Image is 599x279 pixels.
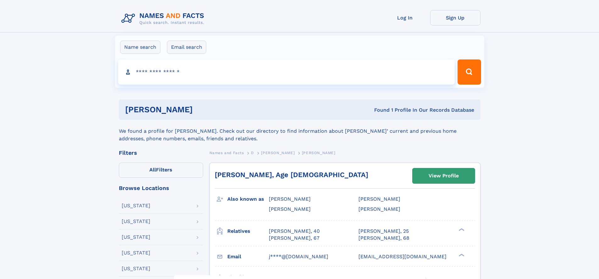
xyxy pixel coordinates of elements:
[149,167,156,173] span: All
[429,169,459,183] div: View Profile
[122,219,150,224] div: [US_STATE]
[122,266,150,271] div: [US_STATE]
[215,171,368,179] a: [PERSON_NAME], Age [DEMOGRAPHIC_DATA]
[269,206,311,212] span: [PERSON_NAME]
[358,206,400,212] span: [PERSON_NAME]
[227,194,269,204] h3: Also known as
[358,228,409,235] a: [PERSON_NAME], 25
[457,253,465,257] div: ❯
[125,106,284,114] h1: [PERSON_NAME]
[358,235,409,242] a: [PERSON_NAME], 68
[283,107,474,114] div: Found 1 Profile In Our Records Database
[380,10,430,25] a: Log In
[119,10,209,27] img: Logo Names and Facts
[122,250,150,255] div: [US_STATE]
[251,149,254,157] a: D
[302,151,336,155] span: [PERSON_NAME]
[269,228,320,235] a: [PERSON_NAME], 40
[227,251,269,262] h3: Email
[120,41,160,54] label: Name search
[119,120,480,142] div: We found a profile for [PERSON_NAME]. Check out our directory to find information about [PERSON_N...
[269,235,319,242] a: [PERSON_NAME], 67
[227,226,269,237] h3: Relatives
[261,151,295,155] span: [PERSON_NAME]
[251,151,254,155] span: D
[458,59,481,85] button: Search Button
[430,10,480,25] a: Sign Up
[358,196,400,202] span: [PERSON_NAME]
[457,227,465,232] div: ❯
[119,150,203,156] div: Filters
[358,254,446,259] span: [EMAIL_ADDRESS][DOMAIN_NAME]
[122,203,150,208] div: [US_STATE]
[261,149,295,157] a: [PERSON_NAME]
[119,163,203,178] label: Filters
[413,168,475,183] a: View Profile
[118,59,455,85] input: search input
[119,185,203,191] div: Browse Locations
[209,149,244,157] a: Names and Facts
[122,235,150,240] div: [US_STATE]
[167,41,206,54] label: Email search
[269,196,311,202] span: [PERSON_NAME]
